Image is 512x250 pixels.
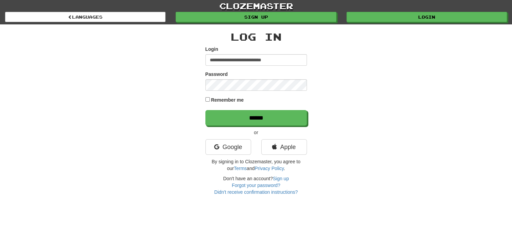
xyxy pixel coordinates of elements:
[176,12,336,22] a: Sign up
[234,166,247,171] a: Terms
[205,71,228,78] label: Password
[261,139,307,155] a: Apple
[214,189,298,195] a: Didn't receive confirmation instructions?
[211,97,244,103] label: Remember me
[5,12,165,22] a: Languages
[205,129,307,136] p: or
[347,12,507,22] a: Login
[232,183,280,188] a: Forgot your password?
[254,166,284,171] a: Privacy Policy
[205,158,307,172] p: By signing in to Clozemaster, you agree to our and .
[205,46,218,53] label: Login
[205,175,307,195] div: Don't have an account?
[273,176,289,181] a: Sign up
[205,139,251,155] a: Google
[205,31,307,42] h2: Log In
